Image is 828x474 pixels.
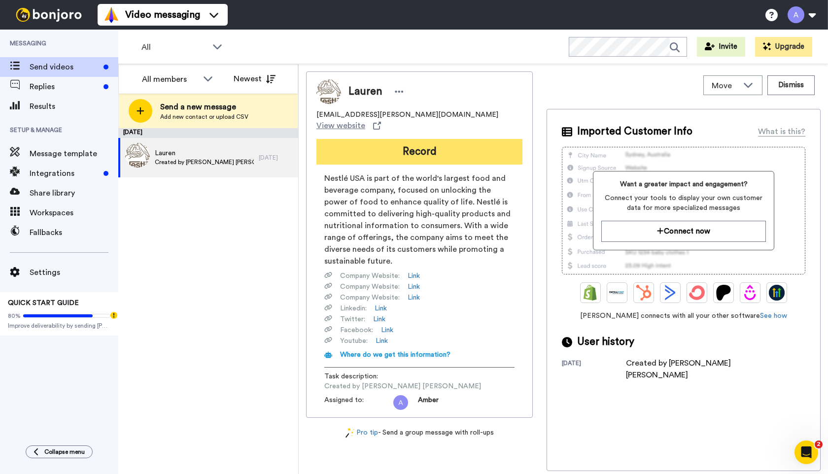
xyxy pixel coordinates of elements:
[340,351,450,358] span: Where do we get this information?
[348,84,382,99] span: Lauren
[44,448,85,456] span: Collapse menu
[306,428,533,438] div: - Send a group message with roll-ups
[712,80,738,92] span: Move
[30,207,118,219] span: Workspaces
[103,7,119,23] img: vm-color.svg
[30,187,118,199] span: Share library
[769,285,785,301] img: GoHighLevel
[316,120,381,132] a: View website
[30,168,100,179] span: Integrations
[340,336,368,346] span: Youtube :
[345,428,354,438] img: magic-wand.svg
[577,124,692,139] span: Imported Customer Info
[340,271,400,281] span: Company Website :
[324,381,481,391] span: Created by [PERSON_NAME] [PERSON_NAME]
[226,69,283,89] button: Newest
[30,61,100,73] span: Send videos
[316,120,365,132] span: View website
[141,41,207,53] span: All
[340,282,400,292] span: Company Website :
[30,267,118,278] span: Settings
[324,395,393,410] span: Assigned to:
[155,158,254,166] span: Created by [PERSON_NAME] [PERSON_NAME]
[340,325,373,335] span: Facebook :
[125,8,200,22] span: Video messaging
[160,113,248,121] span: Add new contact or upload CSV
[316,139,522,165] button: Record
[8,300,79,306] span: QUICK START GUIDE
[815,440,823,448] span: 2
[755,37,812,57] button: Upgrade
[742,285,758,301] img: Drip
[30,227,118,238] span: Fallbacks
[345,428,378,438] a: Pro tip
[381,325,393,335] a: Link
[716,285,731,301] img: Patreon
[324,372,393,381] span: Task description :
[375,304,387,313] a: Link
[794,440,818,464] iframe: Intercom live chat
[30,148,118,160] span: Message template
[636,285,652,301] img: Hubspot
[8,312,21,320] span: 80%
[418,395,439,410] span: Amber
[376,336,388,346] a: Link
[408,282,420,292] a: Link
[562,359,626,381] div: [DATE]
[767,75,815,95] button: Dismiss
[26,445,93,458] button: Collapse menu
[562,311,805,321] span: [PERSON_NAME] connects with all your other software
[30,81,100,93] span: Replies
[142,73,198,85] div: All members
[259,154,293,162] div: [DATE]
[760,312,787,319] a: See how
[758,126,805,137] div: What is this?
[109,311,118,320] div: Tooltip anchor
[160,101,248,113] span: Send a new message
[316,79,341,104] img: Image of Lauren
[125,143,150,168] img: 3d5687c1-6339-4f0c-a31d-be14abc33d6f.png
[662,285,678,301] img: ActiveCampaign
[393,395,408,410] img: e6b04d25-db9d-4423-ab48-b08d270f0017.png
[12,8,86,22] img: bj-logo-header-white.svg
[583,285,598,301] img: Shopify
[408,293,420,303] a: Link
[118,128,298,138] div: [DATE]
[155,148,254,158] span: Lauren
[408,271,420,281] a: Link
[601,221,766,242] button: Connect now
[340,293,400,303] span: Company Website :
[340,304,367,313] span: Linkedin :
[373,314,385,324] a: Link
[340,314,365,324] span: Twitter :
[324,172,515,267] span: Nestlé USA is part of the world's largest food and beverage company, focused on unlocking the pow...
[601,179,766,189] span: Want a greater impact and engagement?
[316,110,498,120] span: [EMAIL_ADDRESS][PERSON_NAME][DOMAIN_NAME]
[697,37,745,57] button: Invite
[601,193,766,213] span: Connect your tools to display your own customer data for more specialized messages
[609,285,625,301] img: Ontraport
[577,335,634,349] span: User history
[689,285,705,301] img: ConvertKit
[8,322,110,330] span: Improve deliverability by sending [PERSON_NAME]’s from your own email
[626,357,784,381] div: Created by [PERSON_NAME] [PERSON_NAME]
[30,101,118,112] span: Results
